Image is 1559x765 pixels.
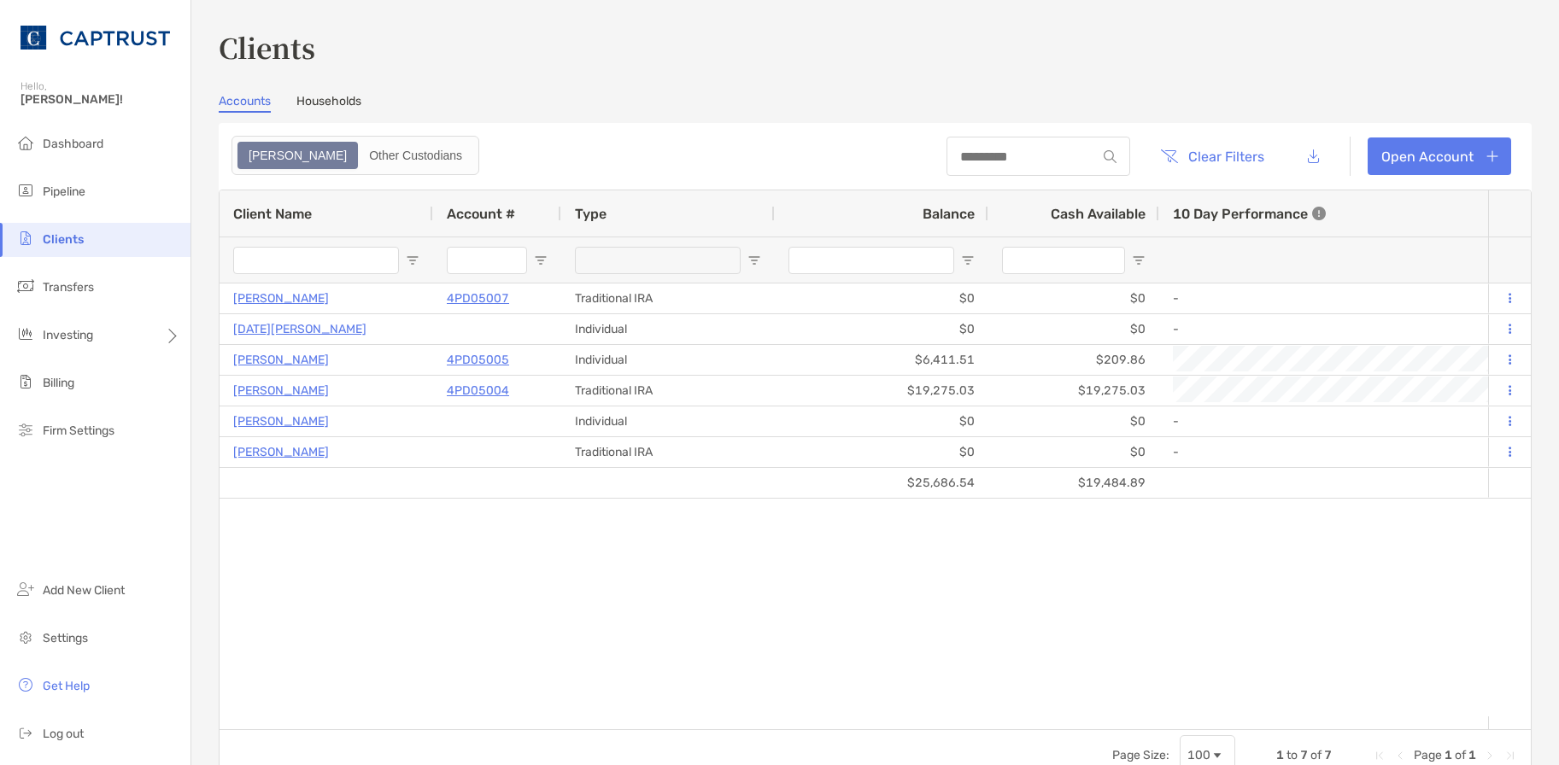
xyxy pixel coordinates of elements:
[788,247,954,274] input: Balance Filter Input
[1414,748,1442,762] span: Page
[43,679,90,693] span: Get Help
[1445,748,1452,762] span: 1
[233,380,329,401] a: [PERSON_NAME]
[1002,247,1125,274] input: Cash Available Filter Input
[1286,748,1298,762] span: to
[923,206,975,222] span: Balance
[15,324,36,344] img: investing icon
[233,349,329,371] a: [PERSON_NAME]
[575,206,607,222] span: Type
[1503,749,1517,762] div: Last Page
[15,627,36,647] img: settings icon
[21,7,170,68] img: CAPTRUST Logo
[360,143,472,167] div: Other Custodians
[43,631,88,645] span: Settings
[988,345,1159,375] div: $209.86
[534,254,548,267] button: Open Filter Menu
[961,254,975,267] button: Open Filter Menu
[1483,749,1497,762] div: Next Page
[15,180,36,201] img: pipeline icon
[747,254,761,267] button: Open Filter Menu
[1173,438,1487,466] div: -
[15,228,36,248] img: clients icon
[1112,748,1169,762] div: Page Size:
[1132,254,1146,267] button: Open Filter Menu
[15,276,36,296] img: transfers icon
[233,441,329,463] a: [PERSON_NAME]
[1468,748,1476,762] span: 1
[988,376,1159,406] div: $19,275.03
[561,283,775,313] div: Traditional IRA
[15,722,36,743] img: logout icon
[43,232,84,247] span: Clients
[775,376,988,406] div: $19,275.03
[43,328,93,342] span: Investing
[775,314,988,344] div: $0
[447,380,509,401] a: 4PD05004
[447,349,509,371] a: 4PD05005
[1324,748,1332,762] span: 7
[775,437,988,467] div: $0
[1147,137,1277,175] button: Clear Filters
[219,94,271,113] a: Accounts
[447,288,509,309] a: 4PD05007
[15,132,36,153] img: dashboard icon
[232,136,479,175] div: segmented control
[988,406,1159,436] div: $0
[561,376,775,406] div: Traditional IRA
[15,579,36,599] img: add_new_client icon
[296,94,361,113] a: Households
[1310,748,1322,762] span: of
[1455,748,1466,762] span: of
[233,318,366,340] a: [DATE][PERSON_NAME]
[1300,748,1308,762] span: 7
[15,419,36,440] img: firm-settings icon
[43,184,85,199] span: Pipeline
[233,411,329,432] a: [PERSON_NAME]
[21,92,180,107] span: [PERSON_NAME]!
[561,437,775,467] div: Traditional IRA
[775,345,988,375] div: $6,411.51
[447,247,527,274] input: Account # Filter Input
[43,376,74,390] span: Billing
[1173,284,1487,312] div: -
[406,254,419,267] button: Open Filter Menu
[233,247,399,274] input: Client Name Filter Input
[1173,190,1326,237] div: 10 Day Performance
[561,406,775,436] div: Individual
[43,137,103,151] span: Dashboard
[43,423,114,438] span: Firm Settings
[1187,748,1210,762] div: 100
[1173,315,1487,343] div: -
[233,288,329,309] a: [PERSON_NAME]
[1173,407,1487,435] div: -
[1104,150,1117,163] img: input icon
[988,437,1159,467] div: $0
[233,206,312,222] span: Client Name
[775,468,988,498] div: $25,686.54
[1276,748,1284,762] span: 1
[43,280,94,295] span: Transfers
[775,406,988,436] div: $0
[15,674,36,695] img: get-help icon
[1368,137,1511,175] a: Open Account
[43,727,84,741] span: Log out
[239,143,356,167] div: Zoe
[219,27,1532,67] h3: Clients
[1051,206,1146,222] span: Cash Available
[43,583,125,598] span: Add New Client
[1373,749,1386,762] div: First Page
[561,345,775,375] div: Individual
[775,283,988,313] div: $0
[1393,749,1407,762] div: Previous Page
[447,206,515,222] span: Account #
[561,314,775,344] div: Individual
